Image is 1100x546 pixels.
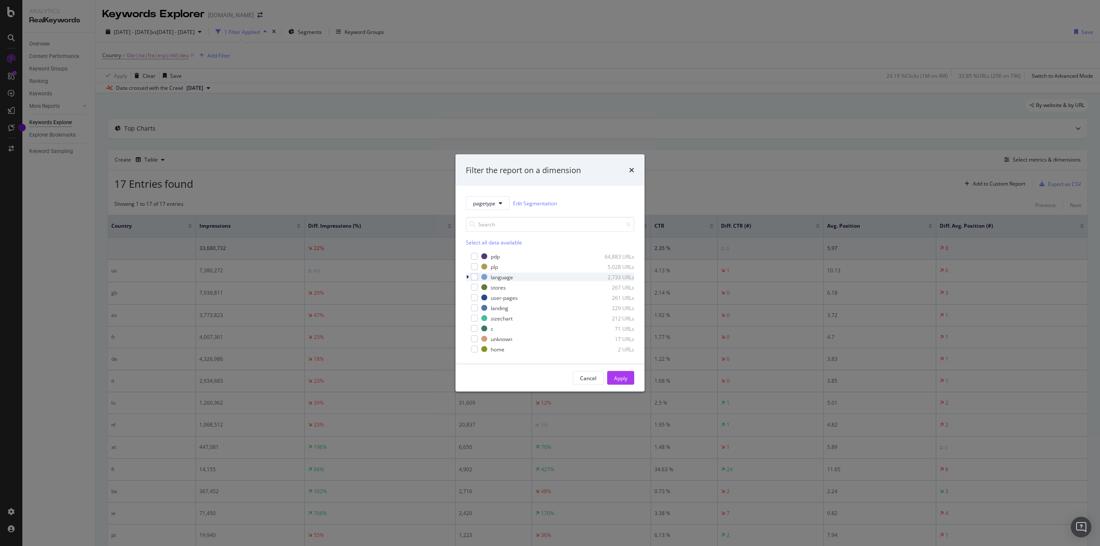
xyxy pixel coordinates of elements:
div: Filter the report on a dimension [466,165,581,176]
div: Select all data available [466,239,634,246]
div: Open Intercom Messenger [1071,517,1091,537]
div: user-pages [491,294,518,301]
div: 2,733 URLs [592,273,634,281]
div: language [491,273,513,281]
span: pagetype [473,199,495,207]
div: 261 URLs [592,294,634,301]
input: Search [466,217,634,232]
div: c [491,325,493,332]
div: 5,028 URLs [592,263,634,270]
div: unknown [491,335,512,342]
div: 2 URLs [592,345,634,353]
div: landing [491,304,508,311]
div: Apply [614,374,627,381]
button: Cancel [573,371,604,385]
div: 64,883 URLs [592,253,634,260]
div: sizechart [491,314,513,322]
div: plp [491,263,498,270]
div: 267 URLs [592,284,634,291]
div: home [491,345,504,353]
button: pagetype [466,196,510,210]
div: 71 URLs [592,325,634,332]
a: Edit Segmentation [513,198,557,207]
div: pdp [491,253,500,260]
div: modal [455,154,645,392]
div: 17 URLs [592,335,634,342]
button: Apply [607,371,634,385]
div: 229 URLs [592,304,634,311]
div: stores [491,284,506,291]
div: Cancel [580,374,596,381]
div: times [629,165,634,176]
div: 212 URLs [592,314,634,322]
